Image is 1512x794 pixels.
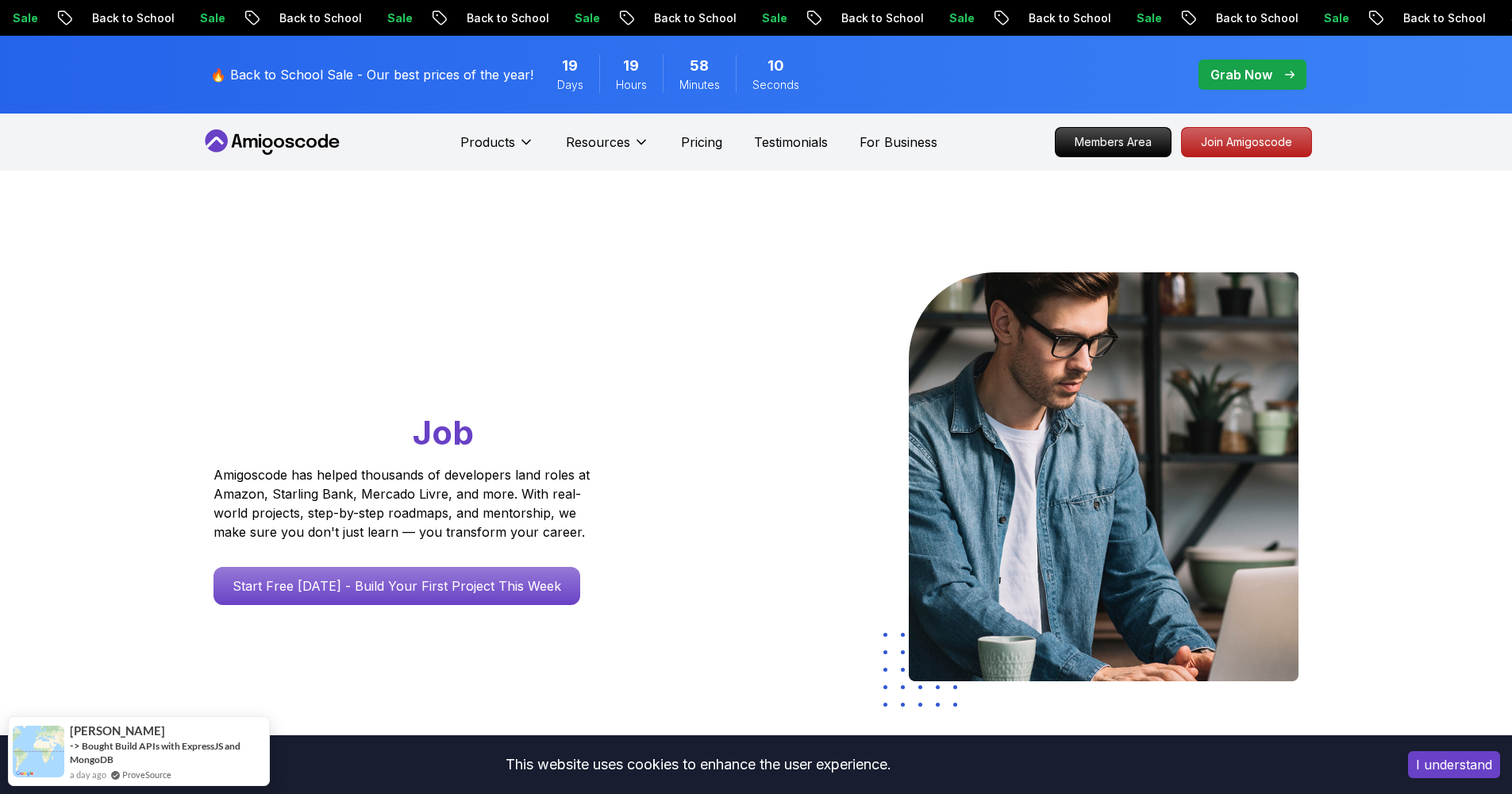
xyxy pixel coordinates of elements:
p: Members Area [1056,128,1171,156]
p: Back to School [1389,10,1497,26]
p: Back to School [1202,10,1310,26]
p: Back to School [640,10,748,26]
span: Hours [616,77,647,93]
span: Seconds [752,77,799,93]
p: Back to School [452,10,560,26]
a: For Business [860,133,937,152]
p: Back to School [78,10,186,26]
span: a day ago [70,768,106,781]
p: Back to School [265,10,373,26]
span: 10 Seconds [768,55,784,77]
span: [PERSON_NAME] [70,724,165,738]
button: Resources [566,133,649,164]
p: 🔥 Back to School Sale - Our best prices of the year! [210,65,533,84]
p: Amigoscode has helped thousands of developers land roles at Amazon, Starling Bank, Mercado Livre,... [214,465,594,542]
span: 58 Minutes [690,55,709,77]
p: Sale [1122,10,1173,26]
p: Sale [935,10,986,26]
a: Members Area [1055,127,1172,157]
a: ProveSource [122,769,171,780]
a: Start Free [DATE] - Build Your First Project This Week [214,567,580,605]
span: Days [557,77,583,93]
img: provesource social proof notification image [13,726,64,777]
p: Sale [748,10,798,26]
p: Grab Now [1210,65,1272,84]
img: hero [909,272,1298,681]
span: Minutes [679,77,720,93]
button: Products [460,133,534,164]
a: Join Amigoscode [1181,127,1312,157]
p: Sale [186,10,237,26]
h1: Go From Learning to Hired: Master Java, Spring Boot & Cloud Skills That Get You the [214,272,651,456]
span: -> [70,739,80,752]
button: Accept cookies [1408,751,1500,778]
a: Testimonials [754,133,828,152]
span: 19 Days [562,55,578,77]
p: Join Amigoscode [1182,128,1311,156]
p: Products [460,133,515,152]
p: Back to School [827,10,935,26]
p: Resources [566,133,630,152]
p: Back to School [1014,10,1122,26]
a: Pricing [681,133,722,152]
p: Sale [560,10,611,26]
p: Sale [1310,10,1360,26]
span: Job [413,412,474,453]
div: This website uses cookies to enhance the user experience. [12,747,1384,782]
span: 19 Hours [623,55,639,77]
a: Bought Build APIs with ExpressJS and MongoDB [70,740,240,765]
p: Sale [373,10,424,26]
